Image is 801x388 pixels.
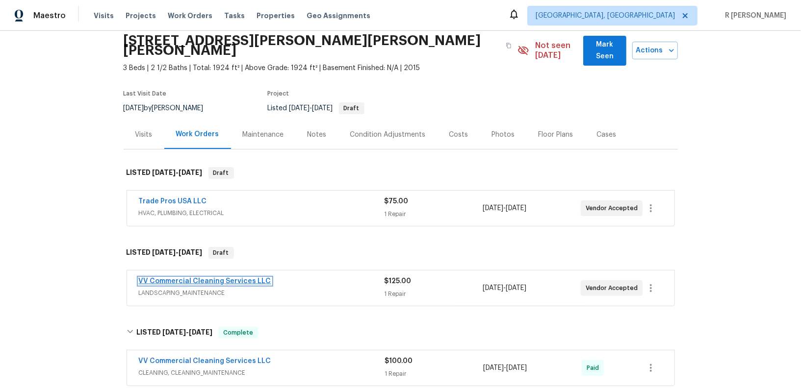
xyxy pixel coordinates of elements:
span: [DATE] [312,105,333,112]
span: [DATE] [483,364,504,371]
span: Draft [209,168,233,178]
span: - [162,329,212,336]
span: $100.00 [385,358,413,364]
span: [DATE] [179,249,203,256]
span: Not seen [DATE] [535,41,577,60]
span: 3 Beds | 2 1/2 Baths | Total: 1924 ft² | Above Grade: 1924 ft² | Basement Finished: N/A | 2015 [124,63,517,73]
span: Properties [257,11,295,21]
span: [DATE] [483,205,503,212]
span: HVAC, PLUMBING, ELECTRICAL [139,208,385,218]
div: Photos [492,130,515,140]
h6: LISTED [127,167,203,179]
span: Project [268,91,289,97]
span: Maestro [33,11,66,21]
div: 1 Repair [385,369,484,379]
button: Copy Address [500,37,517,54]
span: Visits [94,11,114,21]
div: Floor Plans [539,130,573,140]
span: Complete [219,328,257,338]
div: Costs [449,130,468,140]
div: LISTED [DATE]-[DATE]Complete [124,317,678,348]
span: [DATE] [483,285,503,291]
span: - [483,283,526,293]
button: Actions [632,42,677,60]
div: 1 Repair [385,209,483,219]
a: Trade Pros USA LLC [139,198,207,205]
a: VV Commercial Cleaning Services LLC [139,358,271,364]
button: Mark Seen [583,36,626,66]
span: Paid [587,363,603,373]
h6: LISTED [127,247,203,259]
span: Projects [126,11,156,21]
span: R [PERSON_NAME] [721,11,786,21]
span: Work Orders [168,11,212,21]
div: Condition Adjustments [350,130,426,140]
span: [DATE] [506,205,526,212]
span: [DATE] [506,285,526,291]
span: [DATE] [162,329,186,336]
a: VV Commercial Cleaning Services LLC [139,278,271,285]
div: Work Orders [176,129,219,139]
span: Vendor Accepted [586,283,642,293]
span: [DATE] [506,364,527,371]
div: LISTED [DATE]-[DATE]Draft [124,237,678,268]
span: Draft [340,105,363,111]
div: by [PERSON_NAME] [124,102,215,114]
span: Listed [268,105,364,112]
span: Tasks [224,12,245,19]
span: Last Visit Date [124,91,167,97]
span: [DATE] [289,105,310,112]
span: Draft [209,248,233,258]
div: 1 Repair [385,289,483,299]
div: Notes [308,130,327,140]
span: - [153,169,203,176]
span: $75.00 [385,198,409,205]
span: CLEANING, CLEANING_MAINTENANCE [139,368,385,378]
span: LANDSCAPING_MAINTENANCE [139,288,385,298]
span: Mark Seen [591,39,619,63]
span: [DATE] [179,169,203,176]
div: Visits [135,130,153,140]
span: [GEOGRAPHIC_DATA], [GEOGRAPHIC_DATA] [536,11,675,21]
span: - [289,105,333,112]
div: Cases [597,130,617,140]
span: $125.00 [385,278,412,285]
span: - [153,249,203,256]
span: - [483,203,526,213]
span: - [483,363,527,373]
span: [DATE] [153,249,176,256]
span: Geo Assignments [307,11,370,21]
span: [DATE] [189,329,212,336]
div: Maintenance [243,130,284,140]
div: LISTED [DATE]-[DATE]Draft [124,157,678,189]
span: Actions [640,45,670,57]
span: [DATE] [124,105,144,112]
span: Vendor Accepted [586,203,642,213]
h6: LISTED [136,327,212,339]
h2: [STREET_ADDRESS][PERSON_NAME][PERSON_NAME][PERSON_NAME] [124,36,500,55]
span: [DATE] [153,169,176,176]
